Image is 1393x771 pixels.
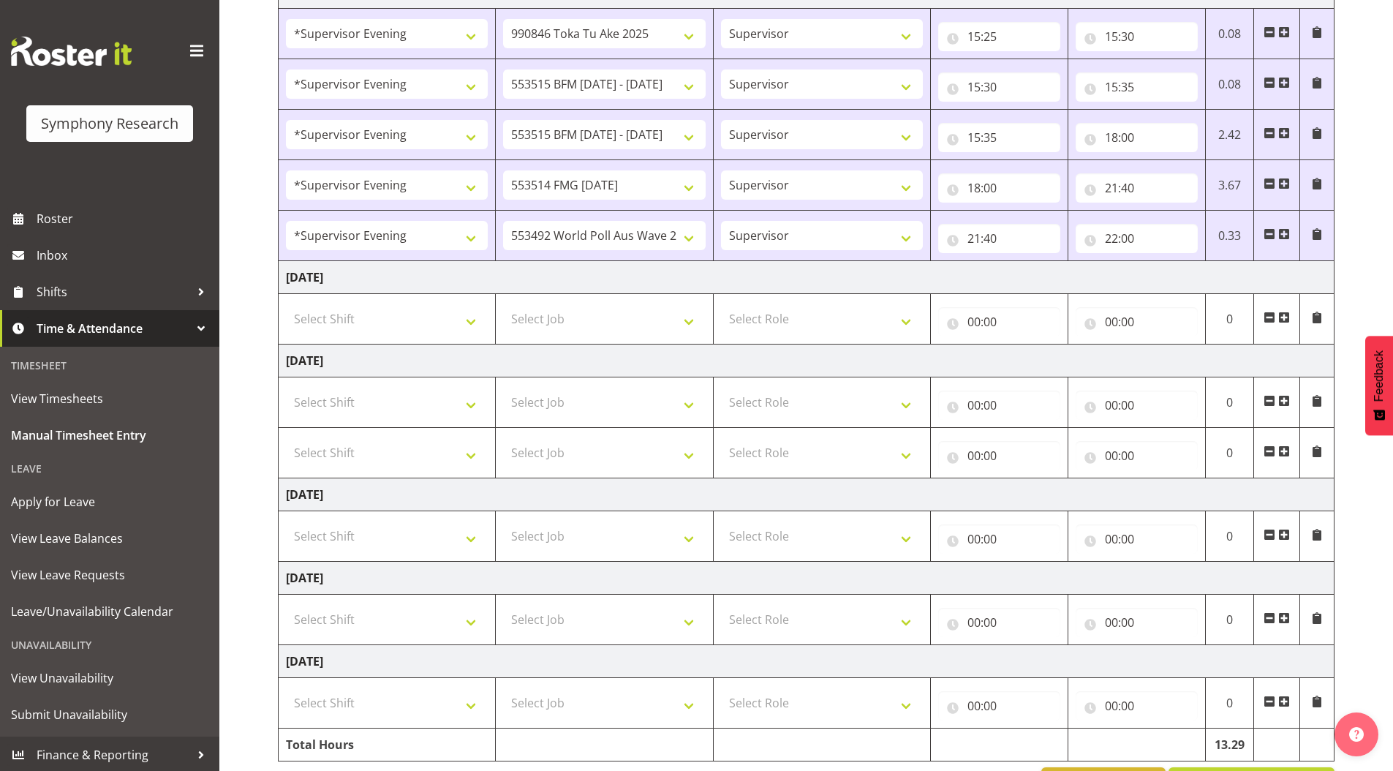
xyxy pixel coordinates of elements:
input: Click to select... [938,173,1060,203]
td: 2.42 [1205,110,1254,160]
span: View Unavailability [11,667,208,689]
span: Manual Timesheet Entry [11,424,208,446]
input: Click to select... [1076,224,1198,253]
a: Manual Timesheet Entry [4,417,216,454]
td: [DATE] [279,645,1335,678]
span: View Leave Balances [11,527,208,549]
input: Click to select... [938,441,1060,470]
td: 0.33 [1205,211,1254,261]
td: 0.08 [1205,9,1254,59]
img: help-xxl-2.png [1349,727,1364,742]
button: Feedback - Show survey [1365,336,1393,435]
div: Unavailability [4,630,216,660]
td: [DATE] [279,345,1335,377]
td: 0 [1205,595,1254,645]
div: Leave [4,454,216,484]
td: 0 [1205,377,1254,428]
input: Click to select... [1076,173,1198,203]
div: Timesheet [4,350,216,380]
a: View Unavailability [4,660,216,696]
input: Click to select... [1076,691,1198,721]
span: View Timesheets [11,388,208,410]
div: Symphony Research [41,113,178,135]
input: Click to select... [938,391,1060,420]
span: Roster [37,208,212,230]
span: Leave/Unavailability Calendar [11,601,208,623]
input: Click to select... [938,524,1060,554]
td: [DATE] [279,562,1335,595]
span: Submit Unavailability [11,704,208,726]
td: 0 [1205,511,1254,562]
input: Click to select... [1076,72,1198,102]
input: Click to select... [1076,524,1198,554]
td: 0 [1205,678,1254,729]
a: Submit Unavailability [4,696,216,733]
td: 13.29 [1205,729,1254,761]
a: Apply for Leave [4,484,216,520]
span: Finance & Reporting [37,744,190,766]
input: Click to select... [1076,123,1198,152]
input: Click to select... [938,608,1060,637]
span: Time & Attendance [37,317,190,339]
td: Total Hours [279,729,496,761]
input: Click to select... [938,22,1060,51]
input: Click to select... [938,307,1060,336]
td: 0.08 [1205,59,1254,110]
input: Click to select... [1076,608,1198,637]
a: View Leave Requests [4,557,216,593]
td: 3.67 [1205,160,1254,211]
span: Apply for Leave [11,491,208,513]
td: [DATE] [279,261,1335,294]
input: Click to select... [938,224,1060,253]
input: Click to select... [1076,441,1198,470]
td: [DATE] [279,478,1335,511]
span: Inbox [37,244,212,266]
input: Click to select... [1076,307,1198,336]
span: View Leave Requests [11,564,208,586]
a: View Leave Balances [4,520,216,557]
input: Click to select... [938,123,1060,152]
span: Shifts [37,281,190,303]
td: 0 [1205,294,1254,345]
span: Feedback [1373,350,1386,402]
td: 0 [1205,428,1254,478]
input: Click to select... [938,691,1060,721]
a: Leave/Unavailability Calendar [4,593,216,630]
input: Click to select... [938,72,1060,102]
input: Click to select... [1076,391,1198,420]
input: Click to select... [1076,22,1198,51]
a: View Timesheets [4,380,216,417]
img: Rosterit website logo [11,37,132,66]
